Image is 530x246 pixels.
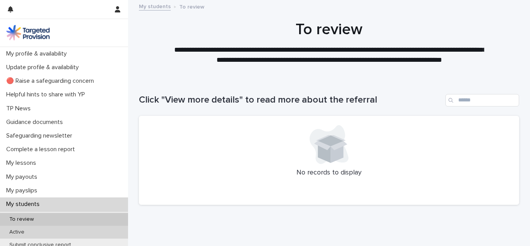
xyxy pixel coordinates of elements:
[3,159,42,167] p: My lessons
[3,105,37,112] p: TP News
[3,229,31,236] p: Active
[445,94,519,106] input: Search
[3,216,40,223] p: To review
[3,187,43,194] p: My payslips
[3,91,91,98] p: Helpful hints to share with YP
[3,64,85,71] p: Update profile & availability
[3,77,100,85] p: 🔴 Raise a safeguarding concern
[3,173,43,181] p: My payouts
[6,25,50,40] img: M5nRWzHhSzIhMunXDL62
[3,50,73,58] p: My profile & availability
[3,119,69,126] p: Guidance documents
[139,2,171,10] a: My students
[139,94,442,106] h1: Click "View more details" to read more about the referral
[148,169,510,177] p: No records to display
[3,201,46,208] p: My students
[3,132,78,140] p: Safeguarding newsletter
[179,2,204,10] p: To review
[3,146,81,153] p: Complete a lesson report
[139,20,519,39] h1: To review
